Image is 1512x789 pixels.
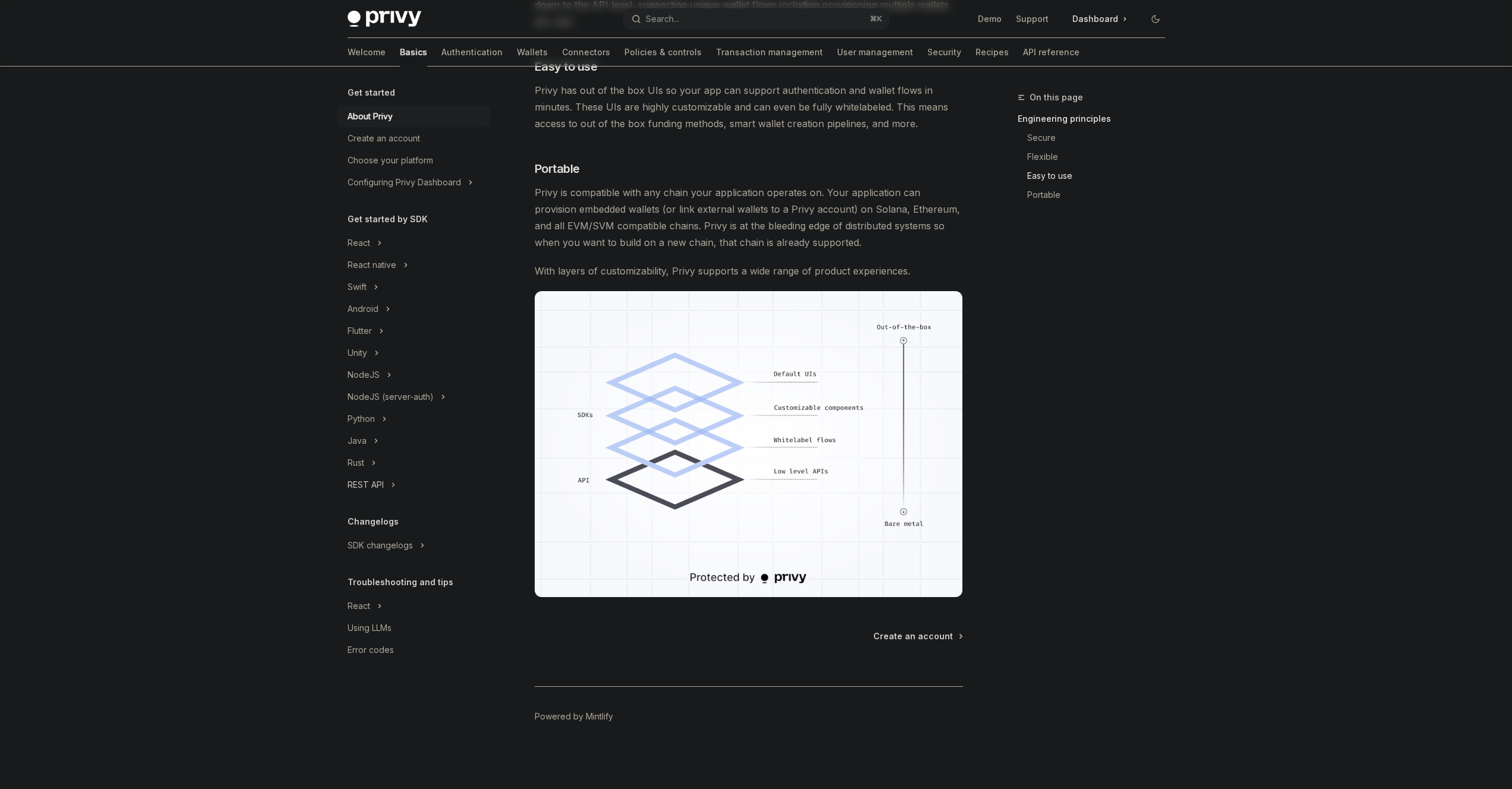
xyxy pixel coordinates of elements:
[348,368,380,382] div: NodeJS
[338,172,490,193] button: Toggle Configuring Privy Dashboard section
[338,342,490,364] button: Toggle Unity section
[348,86,395,100] h5: Get started
[348,236,370,250] div: React
[1023,38,1079,67] a: API reference
[338,386,490,408] button: Toggle NodeJS (server-auth) section
[338,430,490,452] button: Toggle Java section
[348,478,384,492] div: REST API
[338,232,490,254] button: Toggle React section
[1016,13,1049,25] a: Support
[338,128,490,149] a: Create an account
[338,595,490,617] button: Toggle React section
[562,38,610,67] a: Connectors
[348,346,367,360] div: Unity
[535,711,613,722] a: Powered by Mintlify
[348,390,434,404] div: NodeJS (server-auth)
[348,38,386,67] a: Welcome
[1072,13,1118,25] span: Dashboard
[1146,10,1165,29] button: Toggle dark mode
[1018,109,1175,128] a: Engineering principles
[348,212,428,226] h5: Get started by SDK
[348,575,453,589] h5: Troubleshooting and tips
[348,412,375,426] div: Python
[535,82,963,132] span: Privy has out of the box UIs so your app can support authentication and wallet flows in minutes. ...
[338,617,490,639] a: Using LLMs
[1018,185,1175,204] a: Portable
[338,320,490,342] button: Toggle Flutter section
[338,639,490,661] a: Error codes
[338,254,490,276] button: Toggle React native section
[338,106,490,127] a: About Privy
[441,38,503,67] a: Authentication
[348,434,367,448] div: Java
[646,12,679,26] div: Search...
[338,150,490,171] a: Choose your platform
[348,302,378,316] div: Android
[338,408,490,430] button: Toggle Python section
[1018,147,1175,166] a: Flexible
[873,630,962,642] a: Create an account
[624,38,702,67] a: Policies & controls
[348,621,392,635] div: Using LLMs
[870,14,882,24] span: ⌘ K
[976,38,1009,67] a: Recipes
[716,38,823,67] a: Transaction management
[1018,166,1175,185] a: Easy to use
[348,109,393,124] div: About Privy
[535,263,963,279] span: With layers of customizability, Privy supports a wide range of product experiences.
[535,58,598,75] span: Easy to use
[348,153,433,168] div: Choose your platform
[348,11,421,27] img: dark logo
[348,599,370,613] div: React
[873,630,953,642] span: Create an account
[338,535,490,556] button: Toggle SDK changelogs section
[400,38,427,67] a: Basics
[1063,10,1137,29] a: Dashboard
[338,298,490,320] button: Toggle Android section
[623,8,889,30] button: Open search
[338,474,490,496] button: Toggle REST API section
[535,291,963,597] img: images/Customization.png
[348,258,396,272] div: React native
[535,160,580,177] span: Portable
[535,184,963,251] span: Privy is compatible with any chain your application operates on. Your application can provision e...
[348,515,399,529] h5: Changelogs
[348,456,364,470] div: Rust
[348,324,372,338] div: Flutter
[1018,128,1175,147] a: Secure
[348,538,413,553] div: SDK changelogs
[348,280,367,294] div: Swift
[348,643,394,657] div: Error codes
[348,175,461,190] div: Configuring Privy Dashboard
[348,131,420,146] div: Create an account
[1030,90,1083,105] span: On this page
[338,276,490,298] button: Toggle Swift section
[978,13,1002,25] a: Demo
[837,38,913,67] a: User management
[927,38,961,67] a: Security
[338,364,490,386] button: Toggle NodeJS section
[338,452,490,474] button: Toggle Rust section
[517,38,548,67] a: Wallets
